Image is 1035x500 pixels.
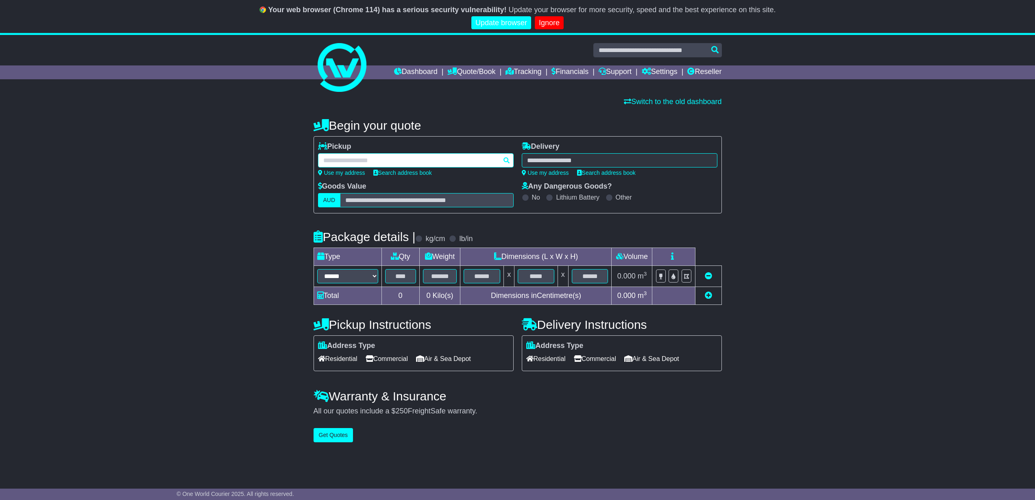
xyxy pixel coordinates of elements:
a: Support [599,65,632,79]
a: Financials [551,65,588,79]
label: Pickup [318,142,351,151]
span: 0.000 [617,272,636,280]
label: kg/cm [425,235,445,243]
h4: Begin your quote [314,119,722,132]
span: Air & Sea Depot [624,352,679,365]
td: Dimensions (L x W x H) [460,248,612,266]
td: Volume [612,248,652,266]
a: Switch to the old dashboard [624,98,721,106]
sup: 3 [644,271,647,277]
a: Remove this item [705,272,712,280]
b: Your web browser (Chrome 114) has a serious security vulnerability! [268,6,507,14]
a: Tracking [506,65,541,79]
span: Residential [318,352,357,365]
label: Goods Value [318,182,366,191]
sup: 3 [644,290,647,296]
a: Quote/Book [447,65,495,79]
h4: Warranty & Insurance [314,389,722,403]
td: 0 [381,287,419,305]
span: Air & Sea Depot [416,352,471,365]
h4: Pickup Instructions [314,318,514,331]
span: © One World Courier 2025. All rights reserved. [176,491,294,497]
label: lb/in [459,235,473,243]
span: Commercial [366,352,408,365]
a: Search address book [577,170,636,176]
td: x [558,266,568,287]
label: Address Type [526,341,584,350]
span: m [638,291,647,300]
a: Use my address [318,170,365,176]
h4: Delivery Instructions [522,318,722,331]
div: All our quotes include a $ FreightSafe warranty. [314,407,722,416]
td: Qty [381,248,419,266]
td: Dimensions in Centimetre(s) [460,287,612,305]
td: Weight [419,248,460,266]
button: Get Quotes [314,428,353,442]
td: Total [314,287,381,305]
span: 0.000 [617,291,636,300]
label: Any Dangerous Goods? [522,182,612,191]
a: Settings [642,65,678,79]
typeahead: Please provide city [318,153,514,167]
td: Type [314,248,381,266]
h4: Package details | [314,230,416,243]
td: Kilo(s) [419,287,460,305]
label: Lithium Battery [556,193,599,201]
span: 0 [426,291,430,300]
a: Reseller [687,65,721,79]
a: Add new item [705,291,712,300]
a: Update browser [471,16,531,30]
a: Dashboard [394,65,438,79]
label: AUD [318,193,341,207]
span: Update your browser for more security, speed and the best experience on this site. [508,6,776,14]
span: 250 [396,407,408,415]
a: Search address book [373,170,432,176]
label: Delivery [522,142,560,151]
a: Use my address [522,170,569,176]
span: Commercial [574,352,616,365]
label: Other [616,193,632,201]
span: Residential [526,352,566,365]
label: Address Type [318,341,375,350]
label: No [532,193,540,201]
span: m [638,272,647,280]
td: x [504,266,514,287]
a: Ignore [535,16,564,30]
